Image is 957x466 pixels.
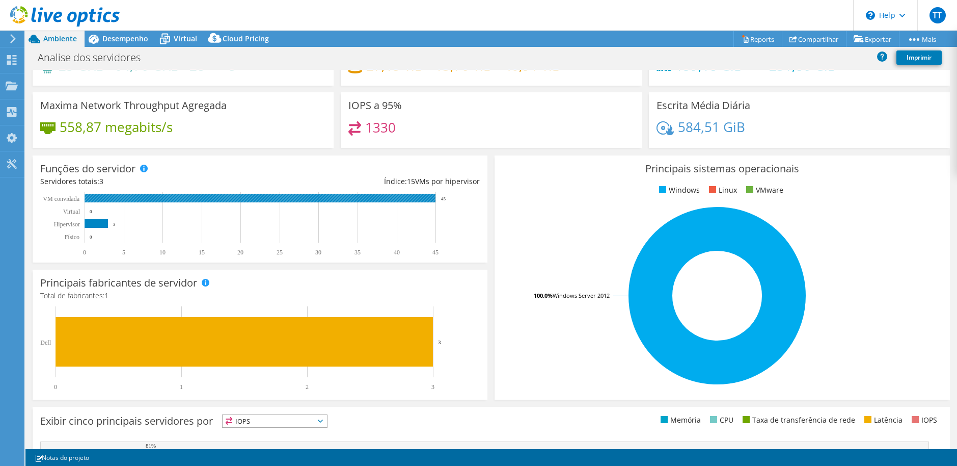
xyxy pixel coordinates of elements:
h4: 64,76 GHz [115,60,178,71]
h4: 28 [189,60,217,71]
a: Notas do projeto [28,451,96,464]
h4: Total de fabricantes: [40,290,480,301]
text: 40 [394,249,400,256]
li: Latência [862,415,903,426]
div: Servidores totais: [40,176,260,187]
span: 3 [99,176,103,186]
a: Reports [733,31,782,47]
text: 45 [432,249,439,256]
span: 1 [104,291,108,300]
h3: Principais fabricantes de servidor [40,277,197,289]
span: Cloud Pricing [223,34,269,43]
text: 5 [122,249,125,256]
h1: Analise dos servidores [33,52,156,63]
li: Memória [658,415,701,426]
text: 1 [180,383,183,391]
h4: 231,86 GiB [769,60,836,71]
tspan: Físico [65,234,79,241]
text: 15 [199,249,205,256]
text: 0 [54,383,57,391]
h4: 1330 [365,122,396,133]
a: Imprimir [896,50,942,65]
a: Compartilhar [782,31,846,47]
text: 3 [113,222,116,227]
h3: Maxima Network Throughput Agregada [40,100,227,111]
text: 45 [441,196,446,201]
span: TT [929,7,946,23]
text: Virtual [63,208,80,215]
text: 0 [90,209,92,214]
text: VM convidada [43,195,79,202]
text: 30 [315,249,321,256]
h3: Escrita Média Diária [657,100,750,111]
text: Hipervisor [54,221,80,228]
a: Mais [899,31,944,47]
text: 0 [90,235,92,240]
h4: 13,76 TiB [435,60,492,71]
li: Linux [706,185,737,196]
text: Dell [40,339,51,346]
text: 3 [438,339,441,345]
span: Ambiente [43,34,77,43]
h3: Funções do servidor [40,163,135,174]
h3: IOPS a 95% [348,100,402,111]
h4: 27,15 TiB [366,60,423,71]
text: 3 [431,383,434,391]
svg: \n [866,11,875,20]
text: 20 [237,249,243,256]
div: Índice: VMs por hipervisor [260,176,480,187]
h4: 558,87 megabits/s [60,121,173,133]
span: 15 [407,176,415,186]
h4: 159,18 GiB [675,60,757,71]
a: Exportar [846,31,899,47]
text: 25 [277,249,283,256]
h4: 25 GHz [59,60,103,71]
text: 10 [159,249,166,256]
h4: 584,51 GiB [678,121,745,133]
text: 0 [83,249,86,256]
li: IOPS [909,415,937,426]
tspan: 100.0% [534,292,553,299]
text: 35 [354,249,361,256]
span: Virtual [174,34,197,43]
text: 2 [306,383,309,391]
span: IOPS [223,415,327,427]
li: VMware [744,185,783,196]
h4: 40,91 TiB [504,60,561,71]
li: Windows [657,185,700,196]
tspan: Windows Server 2012 [553,292,610,299]
li: Taxa de transferência de rede [740,415,855,426]
text: 81% [146,443,156,449]
h4: 5 [229,60,288,71]
h3: Principais sistemas operacionais [502,163,942,174]
li: CPU [707,415,733,426]
span: Desempenho [102,34,148,43]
